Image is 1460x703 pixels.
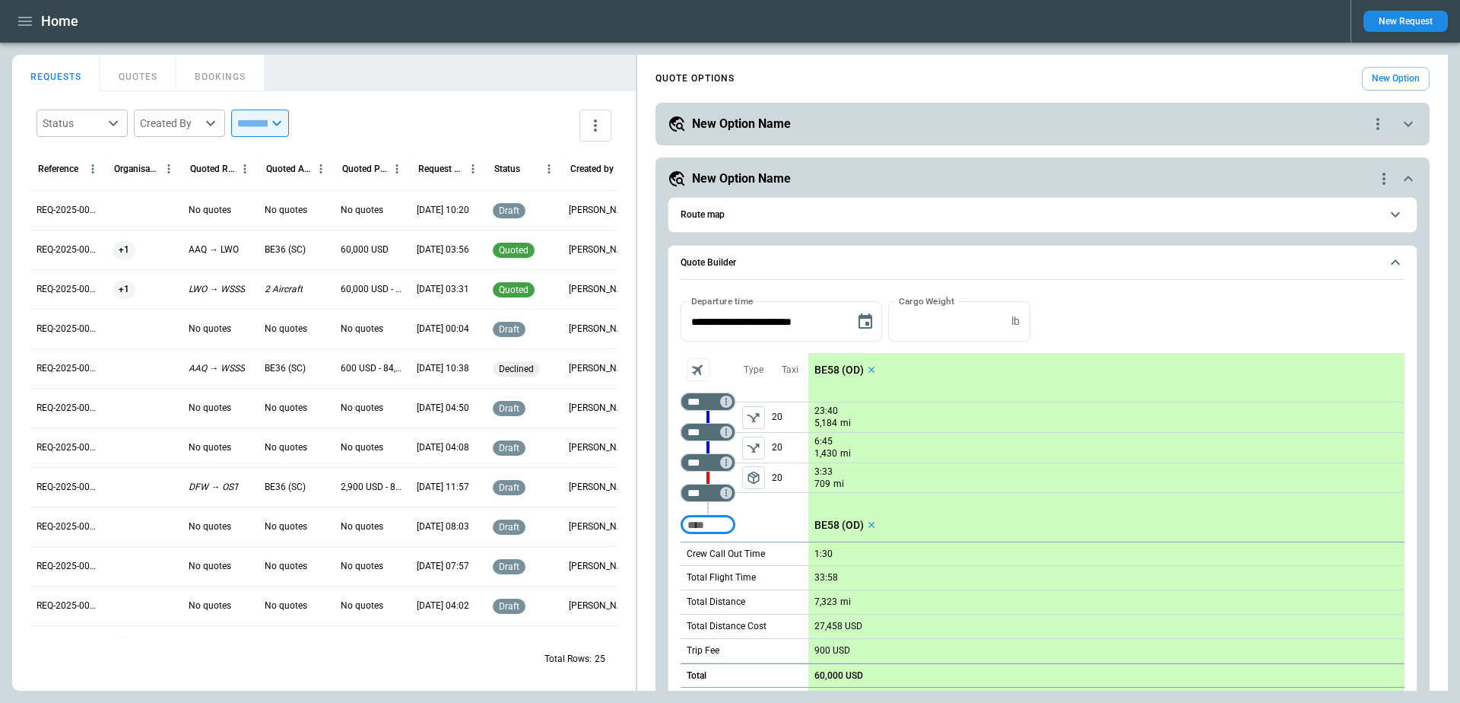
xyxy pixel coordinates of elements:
span: draft [496,324,522,335]
button: Quoted Route column menu [235,159,255,179]
p: 06/23/2025 08:03 [417,520,469,533]
button: New Option Namequote-option-actions [668,115,1417,133]
p: Aliona Newkkk Luti [569,362,633,375]
span: quoted [496,285,532,295]
button: New Request [1363,11,1448,32]
p: 1,430 [814,447,837,460]
p: mi [833,478,844,491]
div: Too short [681,393,735,411]
p: No quotes [265,520,307,533]
h5: New Option Name [692,116,791,132]
p: 08/08/2025 03:56 [417,243,469,256]
p: BE36 (SC) [265,362,306,375]
p: REQ-2025-000016 [36,560,100,573]
div: Too short [681,453,735,472]
p: mi [840,596,851,609]
span: Type of sector [742,437,765,460]
p: 07/02/2025 11:57 [417,481,469,494]
p: 6:45 [814,436,833,447]
p: REQ-2025-000018 [36,481,100,494]
p: Aliona Newkkk Luti [569,520,633,533]
button: left aligned [742,466,765,489]
div: Quoted Aircraft [266,164,311,174]
p: No quotes [265,560,307,573]
p: 20 [772,402,808,432]
span: +1 [113,270,135,309]
div: Request Created At (UTC-05:00) [418,164,463,174]
span: draft [496,561,522,572]
p: Aliona Newkkk Luti [569,243,633,256]
span: draft [496,482,522,493]
p: BE58 (OD) [814,519,864,532]
p: Taxi [782,364,798,377]
button: Created by column menu [615,159,635,179]
button: left aligned [742,406,765,429]
p: 08/08/2025 00:04 [417,323,469,336]
div: quote-option-actions [1369,115,1387,133]
p: REQ-2025-000015 [36,600,100,612]
p: 600 USD - 84,500 USD [341,362,405,375]
p: 60,000 USD [814,670,863,682]
p: No quotes [341,402,383,415]
p: No quotes [189,402,231,415]
span: declined [496,364,537,374]
p: 2,900 USD - 81,600 USD [341,481,405,494]
h4: QUOTE OPTIONS [655,75,735,82]
p: mi [840,447,851,460]
span: Type of sector [742,406,765,429]
div: Too short [681,516,735,534]
p: Aliona Newkkk Luti [569,481,633,494]
h6: Total [687,671,706,681]
span: package_2 [746,470,761,485]
p: No quotes [265,204,307,217]
p: BE36 (SC) [265,481,306,494]
p: Ben Jeater [569,402,633,415]
p: 2 Aircraft [265,283,303,296]
p: Total Flight Time [687,571,756,584]
p: Aliona Newkkk Luti [569,283,633,296]
p: 27,458 USD [814,621,862,632]
span: draft [496,403,522,414]
p: No quotes [341,204,383,217]
button: REQUESTS [12,55,100,91]
div: Quoted Route [190,164,235,174]
p: BE36 (SC) [265,243,306,256]
p: 20 [772,463,808,492]
button: BOOKINGS [176,55,265,91]
p: No quotes [265,402,307,415]
p: 33:58 [814,572,838,584]
p: BE58 (OD) [814,364,864,377]
span: Aircraft selection [687,358,709,381]
p: No quotes [189,204,231,217]
h6: Quote Builder [681,258,736,268]
div: Quoted Price [342,164,387,174]
div: Status [43,116,103,131]
div: quote-option-actions [1375,170,1393,188]
p: 60,000 USD [341,243,389,256]
div: Organisation [114,164,159,174]
span: draft [496,205,522,216]
p: REQ-2025-000025 [36,204,100,217]
button: New Option [1362,67,1430,91]
p: REQ-2025-000024 [36,243,100,256]
p: No quotes [341,323,383,336]
p: Andy Burvill [569,600,633,612]
button: Route map [681,198,1404,232]
button: Organisation column menu [159,159,179,179]
div: Created By [140,116,201,131]
p: Type [744,364,763,377]
p: 08/07/2025 04:50 [417,402,469,415]
button: Quote Builder [681,246,1404,281]
button: left aligned [742,437,765,460]
p: No quotes [189,600,231,612]
p: Total Rows: [544,653,592,666]
label: Departure time [691,294,754,307]
p: REQ-2025-000019 [36,441,100,454]
p: 06/23/2025 07:57 [417,560,469,573]
p: DFW → OST [189,481,239,494]
p: 08/08/2025 03:31 [417,283,469,296]
p: No quotes [189,560,231,573]
p: 08/07/2025 10:38 [417,362,469,375]
button: Reference column menu [83,159,103,179]
p: No quotes [341,600,383,612]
